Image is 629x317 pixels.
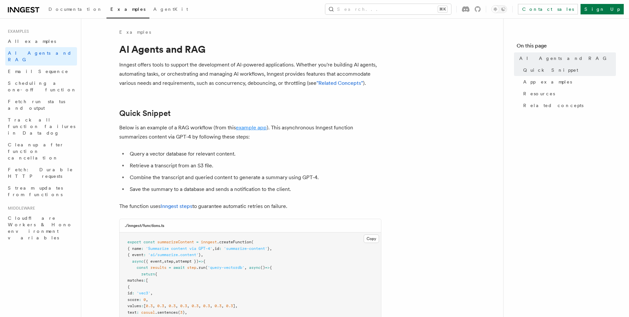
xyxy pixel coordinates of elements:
[119,29,151,35] a: Examples
[5,164,77,182] a: Fetch: Durable HTTP requests
[143,240,155,244] span: const
[180,310,182,315] span: 3
[521,100,616,111] a: Related concepts
[203,304,210,308] span: 0.3
[212,246,215,251] span: ,
[127,278,143,283] span: matches
[199,252,201,257] span: }
[127,285,130,289] span: {
[173,265,185,270] span: await
[581,4,624,14] a: Sign Up
[48,7,103,12] span: Documentation
[265,265,270,270] span: =>
[316,80,363,86] a: "Related Concepts"
[119,109,171,118] a: Quick Snippet
[143,297,146,302] span: 0
[143,304,146,308] span: [
[164,304,166,308] span: ,
[137,291,150,295] span: 'vec3'
[127,297,139,302] span: score
[187,304,189,308] span: ,
[521,76,616,88] a: App examples
[249,265,260,270] span: async
[119,202,381,211] p: The function uses to guarantee automatic retries on failure.
[162,259,164,264] span: ,
[325,4,451,14] button: Search...⌘K
[141,246,143,251] span: :
[196,240,199,244] span: =
[178,310,180,315] span: (
[244,265,247,270] span: ,
[521,64,616,76] a: Quick Snippet
[169,304,176,308] span: 0.3
[208,265,244,270] span: 'query-vectordb'
[149,2,192,18] a: AgentKit
[150,265,166,270] span: results
[139,297,141,302] span: :
[523,79,572,85] span: App examples
[128,161,381,170] li: Retrieve a transcript from an S3 file.
[127,304,141,308] span: values
[201,252,203,257] span: ,
[224,246,267,251] span: 'summarize-content'
[146,297,148,302] span: ,
[146,278,148,283] span: [
[8,142,64,160] span: Cleanup after function cancellation
[519,55,610,62] span: AI Agents and RAG
[127,310,137,315] span: text
[161,203,192,209] a: Inngest steps
[221,304,224,308] span: ,
[8,215,72,240] span: Cloudflare Workers & Hono environment variables
[8,185,63,197] span: Stream updates from functions
[5,139,77,164] a: Cleanup after function cancellation
[137,310,139,315] span: :
[143,259,162,264] span: ({ event
[203,259,205,264] span: {
[127,252,143,257] span: { event
[270,246,272,251] span: ,
[523,90,555,97] span: Resources
[176,259,199,264] span: attempt })
[185,310,187,315] span: ,
[155,272,157,276] span: {
[438,6,447,12] kbd: ⌘K
[523,102,583,109] span: Related concepts
[192,304,199,308] span: 0.3
[176,304,178,308] span: ,
[5,96,77,114] a: Fetch run status and output
[128,173,381,182] li: Combine the transcript and queried content to generate a summary using GPT-4.
[518,4,578,14] a: Contact sales
[128,149,381,158] li: Query a vector database for relevant content.
[267,246,270,251] span: }
[127,291,132,295] span: id
[521,88,616,100] a: Resources
[5,77,77,96] a: Scheduling a one-off function
[148,252,199,257] span: 'ai/summarize.content'
[157,240,194,244] span: summarizeContent
[110,7,145,12] span: Examples
[146,304,153,308] span: 0.3
[164,259,173,264] span: step
[219,246,221,251] span: :
[169,265,171,270] span: =
[260,265,265,270] span: ()
[146,246,212,251] span: 'Summarize content via GPT-4'
[137,265,148,270] span: const
[141,304,143,308] span: :
[143,252,146,257] span: :
[236,124,267,131] a: example app
[5,35,77,47] a: All examples
[523,67,578,73] span: Quick Snippet
[132,291,134,295] span: :
[127,240,141,244] span: export
[210,304,212,308] span: ,
[5,29,29,34] span: Examples
[205,265,208,270] span: (
[226,304,233,308] span: 0.3
[217,240,251,244] span: .createFunction
[517,42,616,52] h4: On this page
[8,39,56,44] span: All examples
[106,2,149,18] a: Examples
[127,246,141,251] span: { name
[251,240,254,244] span: (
